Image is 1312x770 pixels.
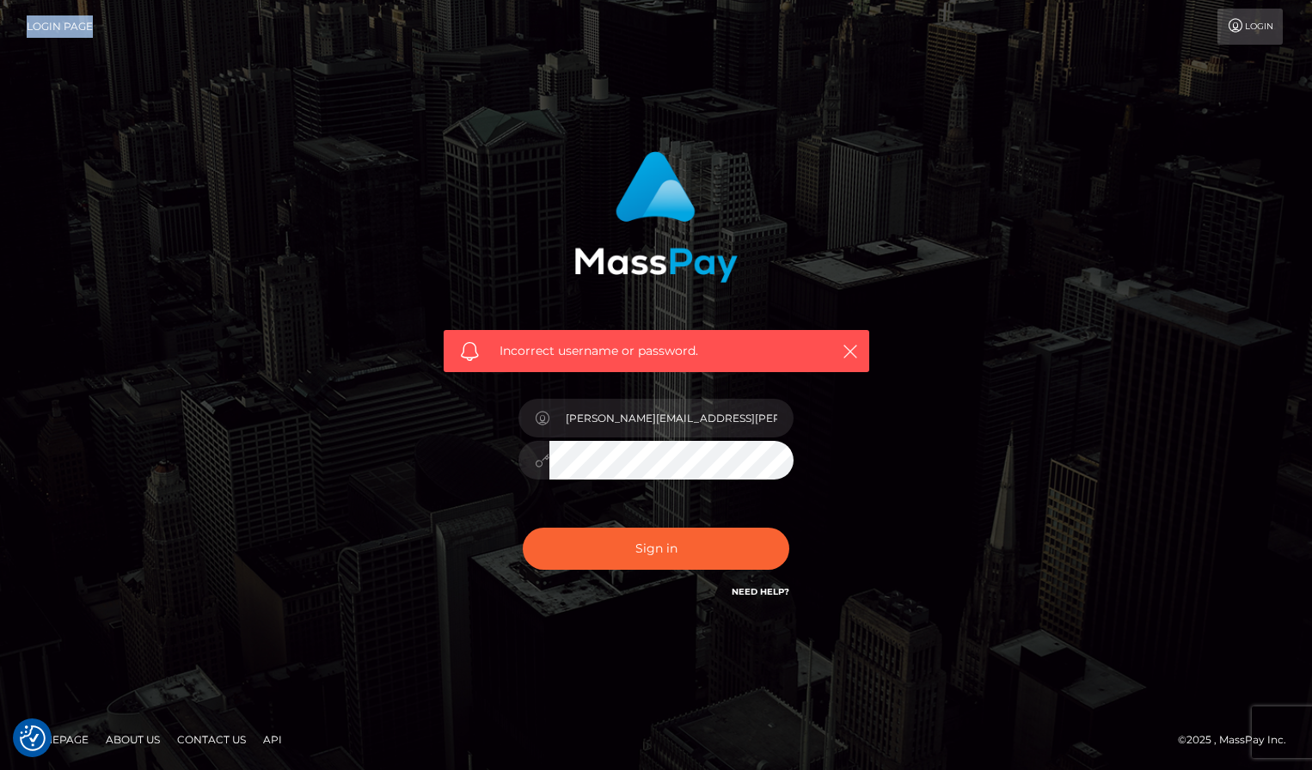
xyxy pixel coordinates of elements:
[27,9,93,45] a: Login Page
[20,725,46,751] button: Consent Preferences
[19,726,95,753] a: Homepage
[574,151,738,283] img: MassPay Login
[732,586,789,597] a: Need Help?
[1178,730,1299,749] div: © 2025 , MassPay Inc.
[170,726,253,753] a: Contact Us
[549,399,794,437] input: Username...
[99,726,167,753] a: About Us
[256,726,289,753] a: API
[500,342,813,360] span: Incorrect username or password.
[1217,9,1283,45] a: Login
[20,725,46,751] img: Revisit consent button
[523,528,789,570] button: Sign in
